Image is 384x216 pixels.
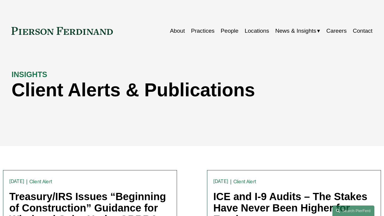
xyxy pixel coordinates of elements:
[275,25,320,37] a: folder dropdown
[170,25,185,37] a: About
[11,70,47,79] strong: INSIGHTS
[29,179,52,184] a: Client Alert
[326,25,347,37] a: Careers
[221,25,238,37] a: People
[213,179,228,184] time: [DATE]
[191,25,214,37] a: Practices
[244,25,269,37] a: Locations
[233,179,256,184] a: Client Alert
[9,179,24,184] time: [DATE]
[11,79,282,100] h1: Client Alerts & Publications
[353,25,373,37] a: Contact
[332,205,374,216] a: Search this site
[275,26,316,36] span: News & Insights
